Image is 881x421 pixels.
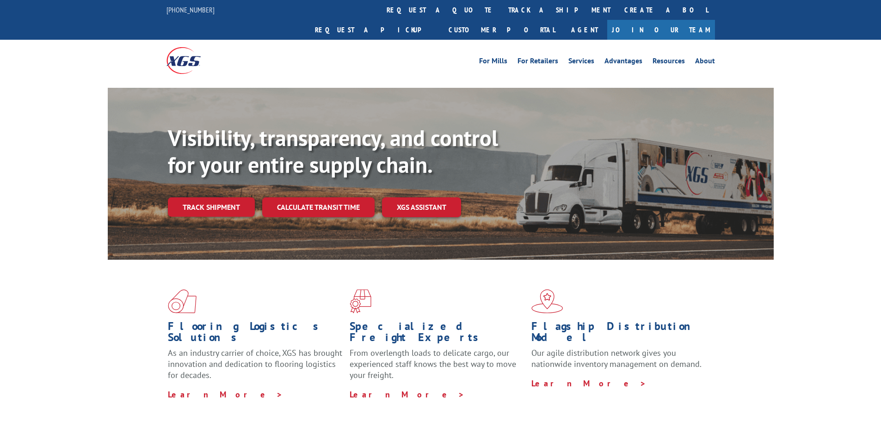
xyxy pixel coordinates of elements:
a: Track shipment [168,197,255,217]
a: About [695,57,715,67]
a: Learn More > [531,378,647,389]
a: Resources [653,57,685,67]
img: xgs-icon-flagship-distribution-model-red [531,289,563,313]
a: Customer Portal [442,20,562,40]
a: Services [568,57,594,67]
b: Visibility, transparency, and control for your entire supply chain. [168,123,498,179]
p: From overlength loads to delicate cargo, our experienced staff knows the best way to move your fr... [350,348,524,389]
a: Join Our Team [607,20,715,40]
h1: Flooring Logistics Solutions [168,321,343,348]
a: Learn More > [350,389,465,400]
h1: Flagship Distribution Model [531,321,706,348]
img: xgs-icon-total-supply-chain-intelligence-red [168,289,197,313]
a: Calculate transit time [262,197,375,217]
h1: Specialized Freight Experts [350,321,524,348]
a: XGS ASSISTANT [382,197,461,217]
a: Agent [562,20,607,40]
a: Request a pickup [308,20,442,40]
a: Learn More > [168,389,283,400]
span: As an industry carrier of choice, XGS has brought innovation and dedication to flooring logistics... [168,348,342,380]
a: Advantages [604,57,642,67]
span: Our agile distribution network gives you nationwide inventory management on demand. [531,348,702,369]
a: [PHONE_NUMBER] [166,5,215,14]
img: xgs-icon-focused-on-flooring-red [350,289,371,313]
a: For Retailers [518,57,558,67]
a: For Mills [479,57,507,67]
